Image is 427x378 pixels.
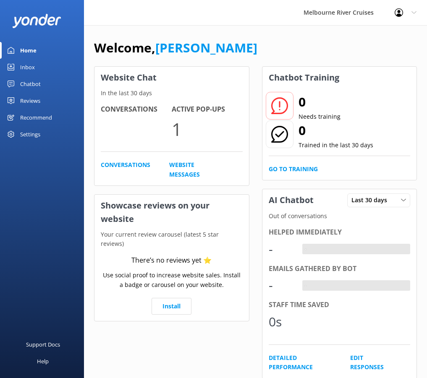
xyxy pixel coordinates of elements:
[94,67,249,89] h3: Website Chat
[269,275,294,295] div: -
[169,160,224,179] a: Website Messages
[269,227,411,238] div: Helped immediately
[172,115,243,143] p: 1
[172,104,243,115] h4: Active Pop-ups
[269,263,411,274] div: Emails gathered by bot
[20,59,35,76] div: Inbox
[101,160,150,179] a: Conversations
[155,39,257,56] a: [PERSON_NAME]
[269,312,294,332] div: 0s
[299,120,373,141] h2: 0
[94,230,249,249] p: Your current review carousel (latest 5 star reviews)
[262,67,346,89] h3: Chatbot Training
[131,255,212,266] div: There’s no reviews yet ⭐
[20,42,37,59] div: Home
[302,244,309,255] div: -
[26,336,60,353] div: Support Docs
[302,280,309,291] div: -
[94,195,249,230] h3: Showcase reviews on your website
[269,300,411,310] div: Staff time saved
[299,141,373,150] p: Trained in the last 30 days
[94,89,249,98] p: In the last 30 days
[350,353,391,372] a: Edit Responses
[351,196,392,205] span: Last 30 days
[94,38,257,58] h1: Welcome,
[269,239,294,259] div: -
[152,298,191,315] a: Install
[20,126,40,143] div: Settings
[262,189,320,211] h3: AI Chatbot
[269,164,318,174] a: Go to Training
[269,353,332,372] a: Detailed Performance
[20,76,41,92] div: Chatbot
[101,104,172,115] h4: Conversations
[37,353,49,370] div: Help
[299,92,341,112] h2: 0
[20,92,40,109] div: Reviews
[299,112,341,121] p: Needs training
[20,109,52,126] div: Recommend
[262,211,417,221] p: Out of conversations
[101,271,243,289] p: Use social proof to increase website sales. Install a badge or carousel on your website.
[13,14,61,28] img: yonder-white-logo.png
